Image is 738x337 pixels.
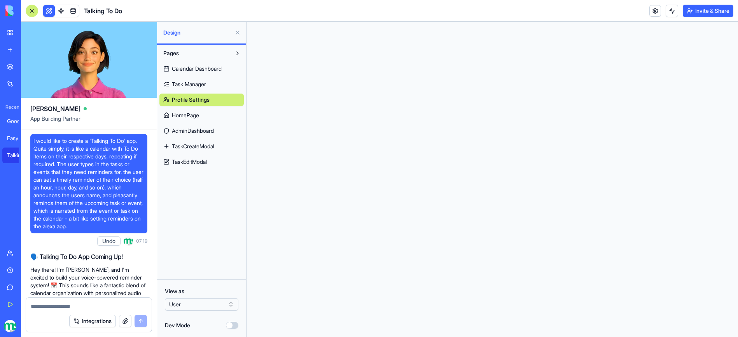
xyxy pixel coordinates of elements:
span: TaskEditModal [172,158,207,166]
button: Pages [159,47,231,59]
a: Good Habits Master [2,113,33,129]
span: I would like to create a 'Talking To Do' app. Quite simply, it is like a calendar with To Do item... [33,137,144,230]
button: Integrations [69,315,116,327]
span: AdminDashboard [172,127,214,135]
span: Talking To Do [84,6,122,16]
a: TaskEditModal [159,156,244,168]
img: logo_transparent_kimjut.jpg [124,236,133,246]
a: Talking To Do [2,148,33,163]
span: Task Manager [172,80,206,88]
span: 07:19 [136,238,147,244]
span: App Building Partner [30,115,147,129]
span: Recent [2,104,19,110]
a: AdminDashboard [159,125,244,137]
div: Easy Cook Recipe Manager [7,134,29,142]
a: Task Manager [159,78,244,90]
span: Design [163,29,231,36]
span: TaskCreateModal [172,142,214,150]
div: Good Habits Master [7,117,29,125]
button: Undo [97,236,121,246]
div: Talking To Do [7,151,29,159]
label: View as [165,287,238,295]
a: Calendar Dashboard [159,63,244,75]
button: Invite & Share [683,5,733,17]
img: logo [5,5,54,16]
h2: 🗣️ Talking To Do App Coming Up! [30,252,147,261]
a: TaskCreateModal [159,140,244,153]
span: Calendar Dashboard [172,65,222,73]
a: Easy Cook Recipe Manager [2,130,33,146]
iframe: To enrich screen reader interactions, please activate Accessibility in Grammarly extension settings [247,22,738,337]
p: Hey there! I'm [PERSON_NAME], and I'm excited to build your voice-powered reminder system! 📅 This... [30,266,147,313]
img: logo_transparent_kimjut.jpg [4,320,16,332]
a: Profile Settings [159,94,244,106]
a: HomePage [159,109,244,122]
span: [PERSON_NAME] [30,104,80,113]
span: HomePage [172,111,199,119]
span: Pages [163,49,179,57]
label: Dev Mode [165,321,190,329]
span: Profile Settings [172,96,210,104]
